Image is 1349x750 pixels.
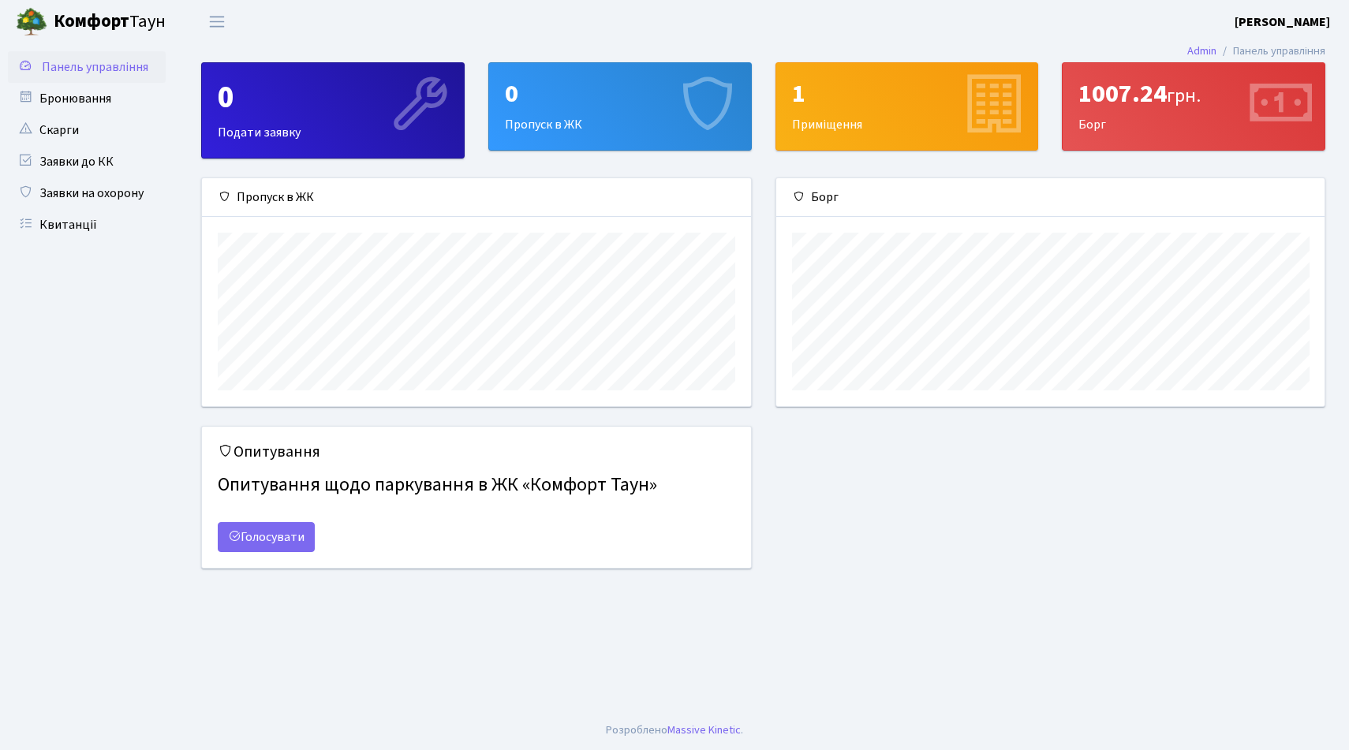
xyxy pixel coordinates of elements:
a: Скарги [8,114,166,146]
div: Пропуск в ЖК [489,63,751,150]
a: Панель управління [8,51,166,83]
a: Квитанції [8,209,166,241]
a: Бронювання [8,83,166,114]
nav: breadcrumb [1164,35,1349,68]
a: Голосувати [218,522,315,552]
a: 0Пропуск в ЖК [488,62,752,151]
a: Розроблено [606,722,667,738]
h5: Опитування [218,442,735,461]
button: Переключити навігацію [197,9,237,35]
div: 0 [218,79,448,117]
div: Пропуск в ЖК [202,178,751,217]
a: [PERSON_NAME] [1235,13,1330,32]
div: 1 [792,79,1022,109]
div: 1007.24 [1078,79,1309,109]
span: Панель управління [42,58,148,76]
div: Борг [1063,63,1325,150]
div: Подати заявку [202,63,464,158]
h4: Опитування щодо паркування в ЖК «Комфорт Таун» [218,468,735,503]
div: . [606,722,743,739]
span: грн. [1167,82,1201,110]
a: 1Приміщення [775,62,1039,151]
a: Заявки до КК [8,146,166,177]
a: Admin [1187,43,1216,59]
div: Борг [776,178,1325,217]
div: Приміщення [776,63,1038,150]
a: Massive Kinetic [667,722,741,738]
div: 0 [505,79,735,109]
img: logo.png [16,6,47,38]
b: [PERSON_NAME] [1235,13,1330,31]
span: Таун [54,9,166,35]
a: Заявки на охорону [8,177,166,209]
li: Панель управління [1216,43,1325,60]
a: 0Подати заявку [201,62,465,159]
b: Комфорт [54,9,129,34]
